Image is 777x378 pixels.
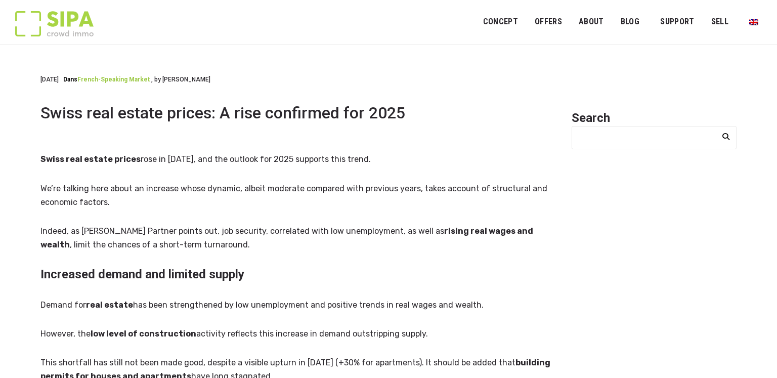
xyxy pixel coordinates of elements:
[63,76,77,83] span: Dans
[743,12,765,31] a: Switch to
[704,11,735,33] a: Sell
[654,11,701,33] a: Support
[572,11,611,33] a: ABOUT
[40,152,559,166] p: rose in [DATE], and the outlook for 2025 supports this trend.
[40,327,559,341] p: However, the activity reflects this increase in demand outstripping supply.
[40,154,141,164] strong: Swiss real estate prices
[40,298,559,312] p: Demand for has been strengthened by low unemployment and positive trends in real wages and wealth.
[528,11,569,33] a: OFFERS
[40,75,210,84] div: [DATE]
[40,224,559,251] p: Indeed, as [PERSON_NAME] Partner points out, job security, correlated with low unemployment, as w...
[15,11,94,36] img: Logo
[614,11,646,33] a: Blog
[40,267,559,282] h2: Increased demand and limited supply
[40,104,559,122] h1: Swiss real estate prices: A rise confirmed for 2025
[86,300,133,310] strong: real estate
[483,9,762,34] nav: Primary menu
[91,329,196,339] strong: low level of construction
[749,19,758,25] img: English
[77,76,150,83] a: French-speaking market
[40,182,559,209] p: We’re talking here about an increase whose dynamic, albeit moderate compared with previous years,...
[477,11,525,33] a: Concept
[572,110,737,126] h2: Search
[151,76,210,83] span: , by [PERSON_NAME]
